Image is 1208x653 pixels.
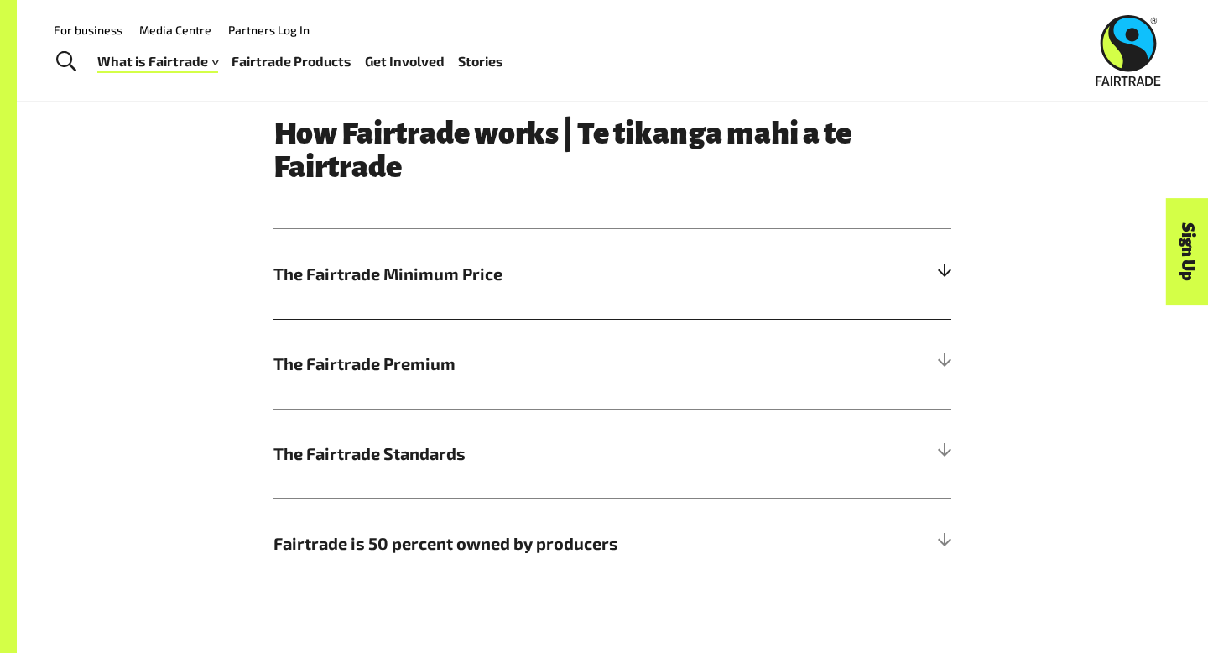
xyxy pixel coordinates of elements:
a: Media Centre [139,23,211,37]
a: What is Fairtrade [97,50,218,74]
a: Get Involved [365,50,445,74]
img: Fairtrade Australia New Zealand logo [1096,15,1161,86]
h3: How Fairtrade works | Te tikanga mahi a te Fairtrade [273,117,951,184]
a: Stories [458,50,503,74]
span: The Fairtrade Minimum Price [273,261,782,286]
span: The Fairtrade Standards [273,441,782,466]
a: Toggle Search [45,41,86,83]
a: For business [54,23,122,37]
a: Fairtrade Products [232,50,351,74]
span: The Fairtrade Premium [273,351,782,376]
a: Partners Log In [228,23,310,37]
span: Fairtrade is 50 percent owned by producers [273,530,782,556]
